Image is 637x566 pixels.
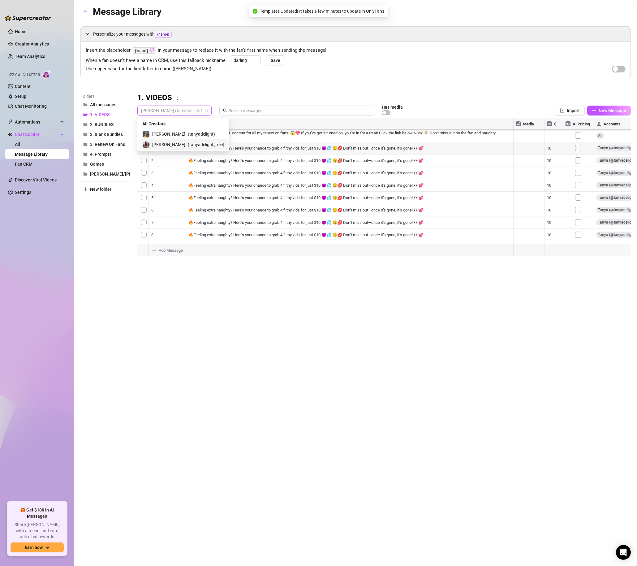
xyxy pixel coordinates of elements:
[80,100,130,110] button: All messages
[8,120,13,124] span: thunderbolt
[141,106,208,115] span: Tanya (tanyadelight)
[83,172,88,176] span: folder
[15,190,31,195] a: Settings
[253,9,258,14] span: check-circle
[90,162,104,167] span: Games
[599,108,626,113] span: New Message
[25,545,43,550] span: Earn now
[15,117,59,127] span: Automations
[560,108,564,113] span: import
[150,48,154,53] button: Click to Copy
[83,187,88,191] span: plus
[80,93,130,100] article: Folders
[15,29,27,34] a: Home
[83,152,88,156] span: folder
[80,110,130,120] button: 1. VIDEOS
[90,122,114,127] span: 2. BUNDLES
[83,102,88,107] span: folder
[5,15,51,21] img: logo-BBDzfeDw.svg
[382,105,403,109] article: Has media
[80,184,130,194] button: New folder
[90,187,111,192] span: New folder
[80,169,130,179] button: [PERSON_NAME]/[PERSON_NAME]
[80,159,130,169] button: Games
[592,108,596,113] span: plus
[15,39,64,49] a: Creator Analytics
[90,142,125,147] span: 3. Renew On Fans
[15,104,47,109] a: Chat Monitoring
[93,4,161,19] article: Message Library
[223,108,227,113] span: search
[152,131,185,137] span: [PERSON_NAME]
[137,93,172,103] h3: 1. VIDEOS
[15,94,26,99] a: Setup
[42,70,52,79] img: AI Chatter
[11,542,64,552] button: Earn nowarrow-right
[567,108,580,113] span: Import
[83,142,88,146] span: folder
[142,120,166,127] span: All Creators
[83,122,88,127] span: folder
[15,84,31,89] a: Content
[188,141,224,148] span: ( tanyadelight_free )
[93,31,626,38] span: Personalize your messages with
[271,58,280,63] span: Save
[83,162,88,166] span: folder
[260,8,385,15] span: Templates Updated! It takes a few minutes to update in OnlyFans
[15,54,45,59] a: Team Analytics
[45,545,49,550] span: arrow-right
[8,132,12,137] img: Chat Copilot
[143,131,149,137] img: Tanya
[86,65,211,73] span: Use upper case for the first letter in name ([PERSON_NAME])
[133,47,156,54] code: {name}
[143,141,149,148] img: Tanya
[80,139,130,149] button: 3. Renew On Fans
[174,95,180,101] span: more
[90,152,111,157] span: 4. Prompts
[90,102,116,107] span: All messages
[90,132,123,137] span: 3. Blank Bundles
[86,32,89,36] span: expanded
[15,177,57,182] a: Discover Viral Videos
[80,149,130,159] button: 4. Prompts
[266,55,285,65] button: Save
[86,47,626,54] span: Insert the placeholder in your message to replace it with the fan’s first name when sending the m...
[587,106,631,115] button: New Message
[9,72,40,78] span: Izzy AI Chatter
[81,27,631,41] div: Personalize your messages with{name}
[80,120,130,129] button: 2. BUNDLES
[152,141,185,148] span: [PERSON_NAME]
[188,131,215,137] span: ( tanyadelight )
[90,172,158,176] span: [PERSON_NAME]/[PERSON_NAME]
[83,132,88,137] span: folder
[15,142,20,147] a: All
[616,545,631,560] div: Open Intercom Messenger
[90,112,110,117] span: 1. VIDEOS
[229,107,370,114] input: Search messages
[11,507,64,519] span: 🎁 Get $100 in AI Messages
[204,109,208,112] span: team
[86,57,227,64] span: When a fan doesn’t have a name in CRM, use this fallback nickname:
[15,152,48,157] a: Message Library
[11,522,64,540] span: Share [PERSON_NAME] with a friend, and earn unlimited rewards
[80,129,130,139] button: 3. Blank Bundles
[155,31,172,38] span: {name}
[83,9,88,14] span: arrow-left
[15,129,59,139] span: Chat Copilot
[15,162,32,167] a: Fan CRM
[555,106,585,115] button: Import
[83,112,88,117] span: folder-open
[150,48,154,52] span: copy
